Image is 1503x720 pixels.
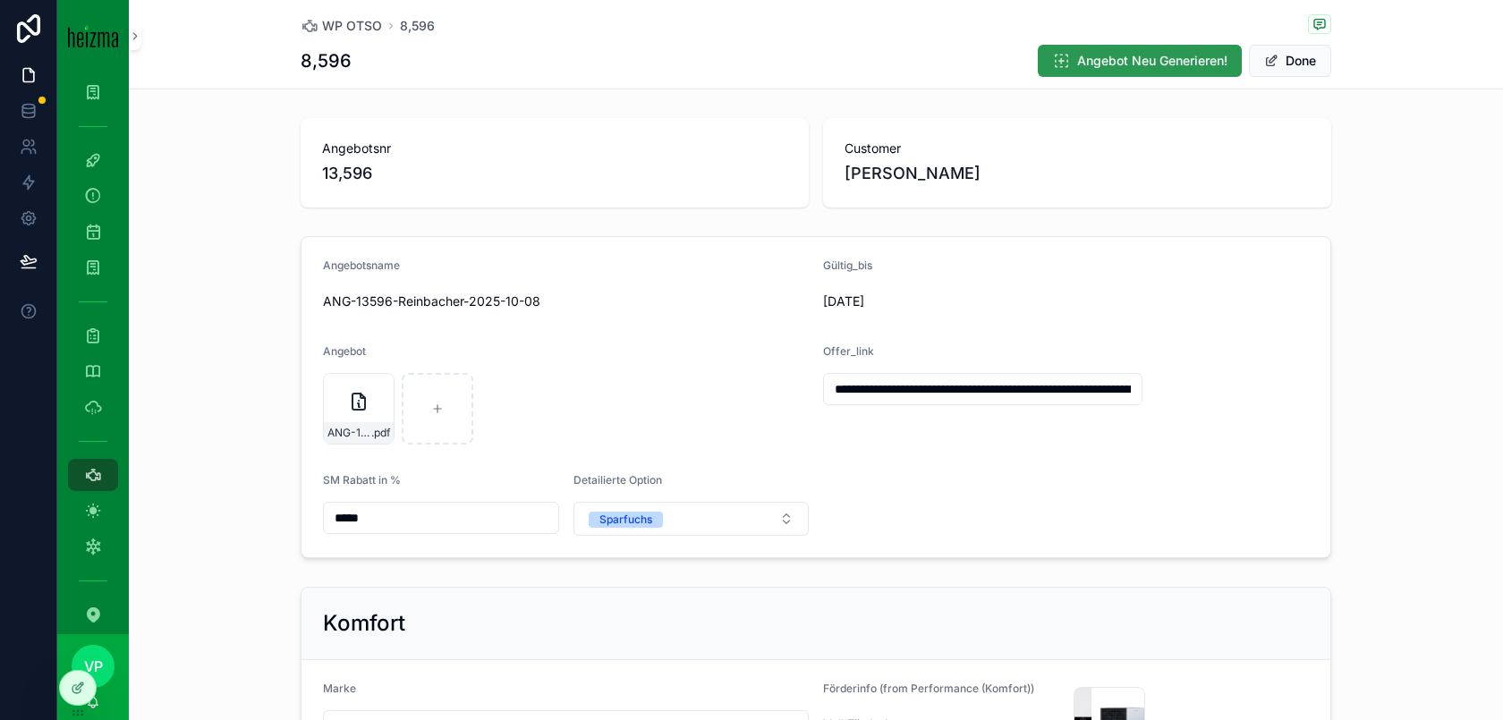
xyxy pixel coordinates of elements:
[84,656,103,677] span: VP
[573,473,662,487] span: Detailierte Option
[322,17,382,35] span: WP OTSO
[327,426,371,440] span: ANG-13596-Reinbacher-2025-10-08
[371,426,390,440] span: .pdf
[301,17,382,35] a: WP OTSO
[323,609,405,638] h2: Komfort
[1249,45,1331,77] button: Done
[573,502,810,536] button: Select Button
[322,161,787,186] span: 13,596
[845,161,981,186] span: [PERSON_NAME]
[599,512,652,528] div: Sparfuchs
[323,473,401,487] span: SM Rabatt in %
[323,344,366,358] span: Angebot
[301,48,352,73] h1: 8,596
[823,258,872,272] span: Gültig_bis
[57,72,129,634] div: scrollable content
[400,17,435,35] a: 8,596
[823,344,874,358] span: Offer_link
[823,292,1059,310] span: [DATE]
[845,140,1310,157] span: Customer
[1038,45,1242,77] button: Angebot Neu Generieren!
[323,292,809,310] span: ANG-13596-Reinbacher-2025-10-08
[1077,52,1227,70] span: Angebot Neu Generieren!
[323,682,356,695] span: Marke
[823,682,1034,695] span: Förderinfo (from Performance (Komfort))
[322,140,787,157] span: Angebotsnr
[323,258,400,272] span: Angebotsname
[68,24,118,47] img: App logo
